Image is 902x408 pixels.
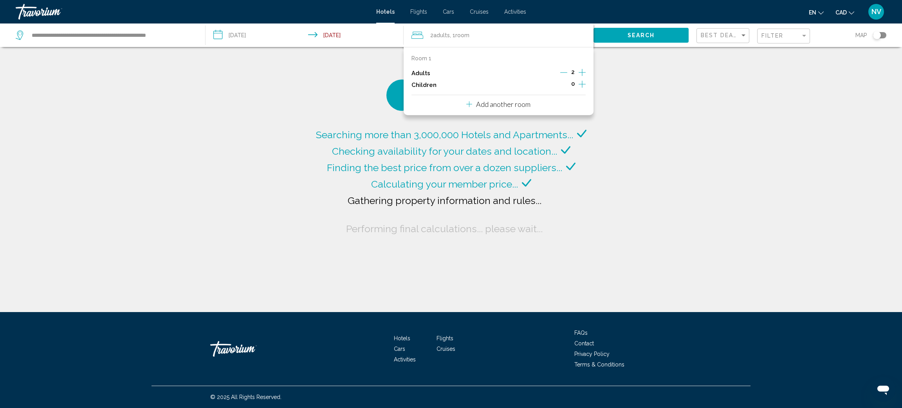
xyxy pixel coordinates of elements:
[571,81,575,87] span: 0
[394,356,416,363] a: Activities
[871,377,896,402] iframe: Button to launch messaging window
[443,9,454,15] a: Cars
[809,7,824,18] button: Change language
[574,340,594,347] a: Contact
[757,28,810,44] button: Filter
[867,32,886,39] button: Toggle map
[594,28,689,42] button: Search
[210,394,281,400] span: © 2025 All Rights Reserved.
[470,9,489,15] a: Cruises
[579,67,586,79] button: Increment adults
[411,70,430,77] p: Adults
[574,361,624,368] a: Terms & Conditions
[579,79,586,91] button: Increment children
[411,82,437,88] p: Children
[327,162,562,173] span: Finding the best price from over a dozen suppliers...
[411,55,431,61] p: Room 1
[466,95,530,111] button: Add another room
[504,9,526,15] a: Activities
[16,4,368,20] a: Travorium
[809,9,816,16] span: en
[376,9,395,15] a: Hotels
[560,80,567,90] button: Decrement children
[437,335,453,341] a: Flights
[574,330,588,336] a: FAQs
[628,32,655,39] span: Search
[430,30,450,41] span: 2
[394,335,410,341] a: Hotels
[476,100,530,108] p: Add another room
[371,178,518,190] span: Calculating your member price...
[450,30,469,41] span: , 1
[761,32,784,39] span: Filter
[346,223,543,235] span: Performing final calculations... please wait...
[316,129,573,141] span: Searching more than 3,000,000 Hotels and Apartments...
[210,337,289,361] a: Travorium
[571,69,575,75] span: 2
[701,32,747,39] mat-select: Sort by
[348,195,541,206] span: Gathering property information and rules...
[206,23,403,47] button: Check-in date: Oct 11, 2025 Check-out date: Oct 15, 2025
[855,30,867,41] span: Map
[871,8,881,16] span: NV
[404,23,594,47] button: Travelers: 2 adults, 0 children
[332,145,557,157] span: Checking availability for your dates and location...
[394,346,405,352] a: Cars
[835,7,854,18] button: Change currency
[560,69,567,78] button: Decrement adults
[835,9,847,16] span: CAD
[866,4,886,20] button: User Menu
[574,351,610,357] a: Privacy Policy
[455,32,469,38] span: Room
[410,9,427,15] a: Flights
[701,32,742,38] span: Best Deals
[433,32,450,38] span: Adults
[437,346,455,352] a: Cruises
